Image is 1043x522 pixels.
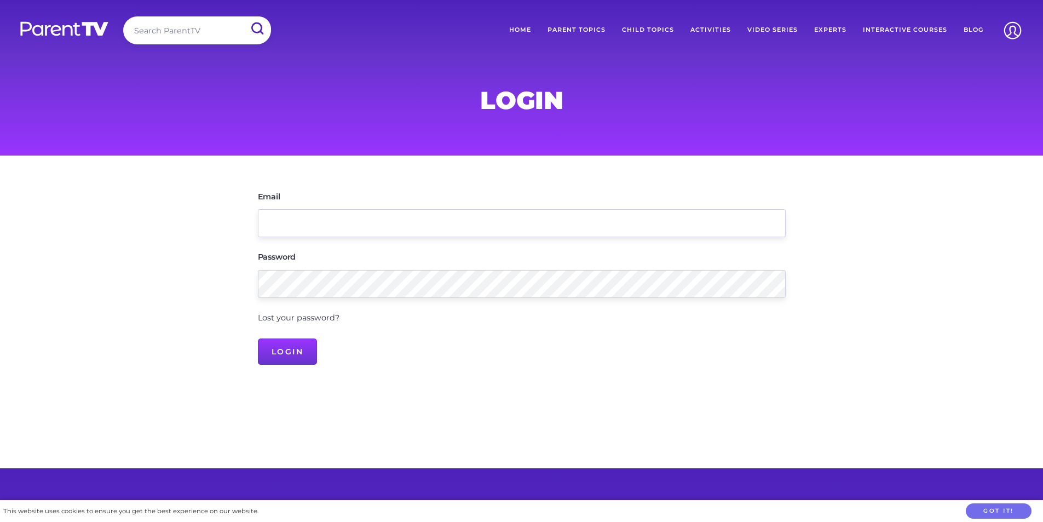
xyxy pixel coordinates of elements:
input: Search ParentTV [123,16,271,44]
a: Lost your password? [258,313,339,323]
img: Account [999,16,1027,44]
a: Child Topics [614,16,682,44]
a: Home [501,16,539,44]
h1: Login [258,89,786,111]
label: Email [258,193,280,200]
div: This website uses cookies to ensure you get the best experience on our website. [3,506,258,517]
a: Blog [955,16,992,44]
button: Got it! [966,503,1032,519]
input: Submit [243,16,271,41]
a: Interactive Courses [855,16,955,44]
a: Activities [682,16,739,44]
input: Login [258,339,318,365]
label: Password [258,253,296,261]
a: Parent Topics [539,16,614,44]
a: Video Series [739,16,806,44]
img: parenttv-logo-white.4c85aaf.svg [19,21,110,37]
a: Experts [806,16,855,44]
